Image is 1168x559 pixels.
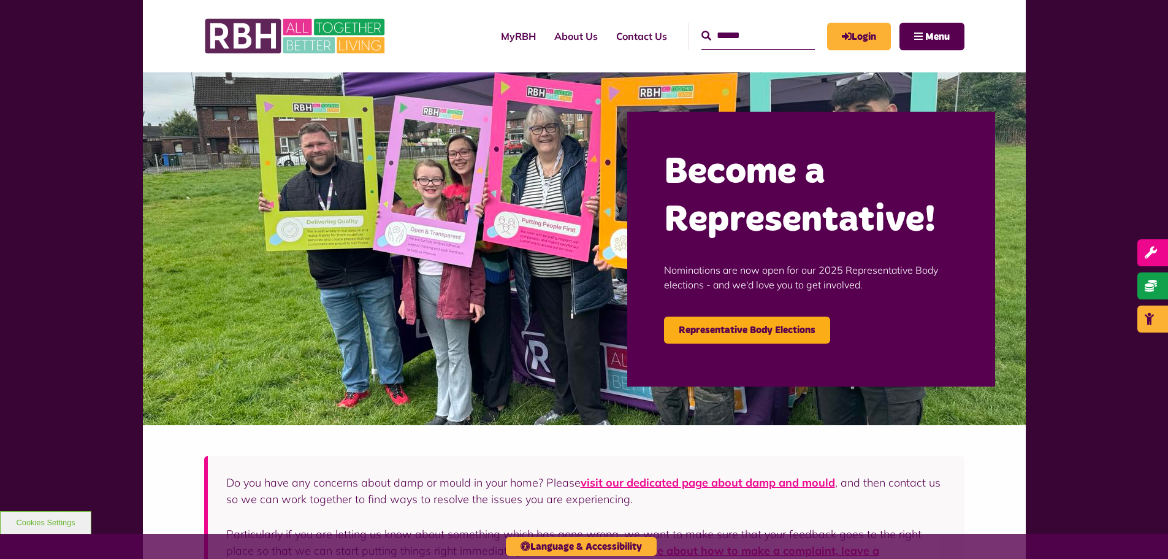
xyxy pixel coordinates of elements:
span: Menu [925,32,950,42]
p: Do you have any concerns about damp or mould in your home? Please , and then contact us so we can... [226,474,946,507]
img: RBH [204,12,388,60]
button: Navigation [899,23,964,50]
a: MyRBH [492,20,545,53]
a: About Us [545,20,607,53]
a: MyRBH [827,23,891,50]
a: Representative Body Elections [664,317,830,344]
h2: Become a Representative! [664,148,958,244]
img: Image (22) [143,72,1026,425]
button: Language & Accessibility [506,537,657,556]
a: visit our dedicated page about damp and mould [581,476,835,490]
p: Nominations are now open for our 2025 Representative Body elections - and we'd love you to get in... [664,244,958,310]
a: Contact Us [607,20,676,53]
